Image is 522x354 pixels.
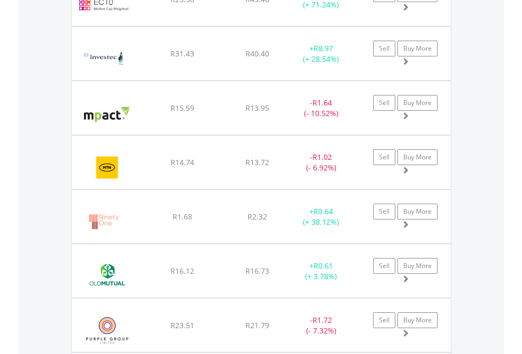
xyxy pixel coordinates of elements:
[288,43,354,64] div: + (+ 28.54%)
[397,204,438,219] a: Buy More
[77,312,138,349] img: EQU.ZA.PPE.png
[245,266,269,276] span: R16.73
[373,149,395,165] a: Sell
[170,49,194,59] span: R31.43
[170,157,194,167] span: R14.74
[288,261,354,282] div: + (+ 3.78%)
[248,212,267,222] span: R2.32
[373,204,395,219] a: Sell
[397,312,438,328] a: Buy More
[77,94,137,132] img: EQU.ZA.MPT.png
[77,203,130,241] img: EQU.ZA.NY1.png
[288,315,354,336] div: - (- 7.32%)
[373,41,395,56] a: Sell
[314,261,333,271] span: R0.61
[288,98,354,119] div: - (- 10.52%)
[373,95,395,111] a: Sell
[314,206,333,216] span: R0.64
[312,152,332,162] span: R1.02
[77,149,138,186] img: EQU.ZA.MTN.png
[245,49,269,59] span: R40.40
[245,157,269,167] span: R13.72
[312,315,332,325] span: R1.72
[77,40,130,78] img: EQU.ZA.INL.png
[397,149,438,165] a: Buy More
[397,95,438,111] a: Buy More
[397,258,438,274] a: Buy More
[245,320,269,330] span: R21.79
[170,103,194,113] span: R15.59
[245,103,269,113] span: R13.95
[288,206,354,227] div: + (+ 38.12%)
[77,257,137,295] img: EQU.ZA.OMU.png
[373,312,395,328] a: Sell
[170,266,194,276] span: R16.12
[170,320,194,330] span: R23.51
[397,41,438,56] a: Buy More
[312,98,332,108] span: R1.64
[314,43,333,53] span: R8.97
[288,152,354,173] div: - (- 6.92%)
[173,212,192,222] span: R1.68
[373,258,395,274] a: Sell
